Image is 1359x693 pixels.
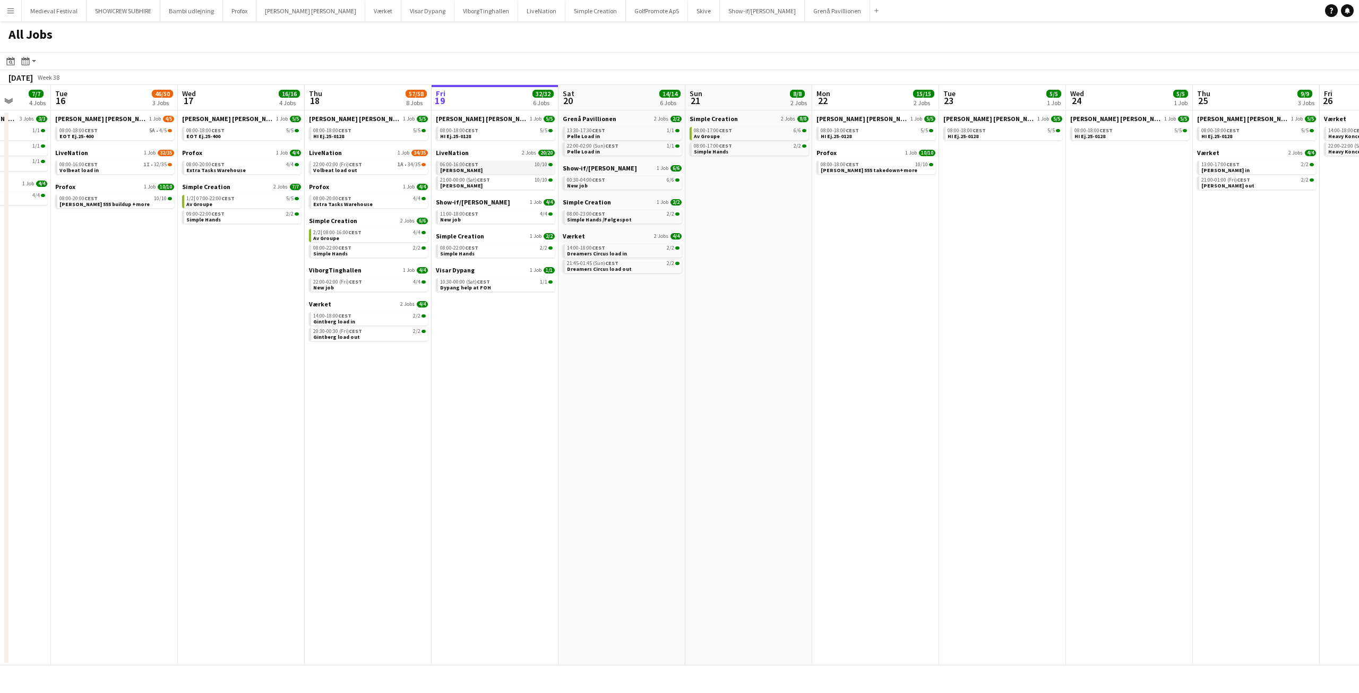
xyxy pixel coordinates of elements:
a: 13:00-17:00CEST2/2[PERSON_NAME] in [1201,161,1314,173]
span: Danny Black Luna [943,115,1035,123]
span: 08:00-17:00 [694,128,732,133]
span: 2 Jobs [522,150,536,156]
div: • [313,162,426,167]
span: 08:00-20:00 [59,196,98,201]
span: Jan Hellesøe Load in [1201,167,1250,174]
span: 6/6 [417,218,428,224]
span: 00:30-04:00 [567,177,605,183]
span: Profox [182,149,202,157]
span: Danny Black Luna [309,115,401,123]
span: HI Ej.25-0128 [821,133,851,140]
a: Profox1 Job10/10 [55,183,174,191]
span: 10/10 [919,150,935,156]
span: Av Groupe [186,201,212,208]
span: CEST [1226,161,1240,168]
span: 2/2 [1301,177,1309,183]
span: CEST [605,142,618,149]
a: Simple Creation1 Job2/2 [563,198,682,206]
span: 3 Jobs [20,116,34,122]
div: Simple Creation2 Jobs6/62/2|08:00-16:00CEST4/4Av Groupe08:00-22:00CEST2/2Simple Hands [309,217,428,266]
span: CEST [592,210,605,217]
span: 10/10 [535,162,547,167]
span: 08:00-16:00 [59,162,98,167]
a: 08:00-18:00CEST5/5HI Ej.25-0128 [313,127,426,139]
span: 1 Job [144,150,156,156]
span: CEST [84,161,98,168]
a: Simple Creation1 Job2/2 [436,232,555,240]
button: ViborgTinghallen [454,1,518,21]
a: 08:00-20:00CEST10/10[PERSON_NAME] 555 buildup +more [59,195,172,207]
a: 06:00-16:00CEST10/10[PERSON_NAME] [440,161,553,173]
span: Pelle Load in [567,148,600,155]
div: [PERSON_NAME] [PERSON_NAME]1 Job5/508:00-18:00CEST5/5EOT Ej.25-400 [182,115,301,149]
span: 5A [149,128,155,133]
span: 1 Job [398,150,409,156]
span: Danny Black Luna [436,115,528,123]
span: 1 Job [276,116,288,122]
span: 4/4 [1305,150,1316,156]
span: Simon Talbot [440,167,483,174]
span: 08:00-18:00 [313,128,351,133]
a: 1/2|07:00-22:00CEST5/5Av Groupe [186,195,299,207]
div: [PERSON_NAME] [PERSON_NAME]1 Job5/508:00-18:00CEST5/5HI Ej.25-0128 [1070,115,1189,142]
span: 1/1 [667,143,674,149]
span: 08:00-18:00 [186,128,225,133]
span: 34/35 [408,162,420,167]
span: 13:00-17:00 [1201,162,1240,167]
span: 1/1 [32,159,40,164]
a: 08:00-18:00CEST5/5HI Ej.25-0128 [821,127,933,139]
div: LiveNation1 Job34/3522:00-02:00 (Fri)CEST1A•34/35Volbeat load out [309,149,428,183]
span: 08:00-18:00 [440,128,478,133]
span: 10/10 [158,184,174,190]
span: CEST [719,127,732,134]
span: 4/4 [290,150,301,156]
a: 08:00-17:00CEST6/6Av Groupe [694,127,806,139]
span: 5/5 [924,116,935,122]
a: [PERSON_NAME] [PERSON_NAME]1 Job5/5 [1070,115,1189,123]
a: Simple Creation2 Jobs7/7 [182,183,301,191]
span: CEST [477,176,490,183]
div: Profox1 Job4/408:00-20:00CEST4/4Extra Tasks Warehouse [309,183,428,217]
button: Visar Dypang [401,1,454,21]
a: 09:00-22:00CEST2/2Simple Hands [186,210,299,223]
span: Volbeat load out [313,167,357,174]
span: 34/35 [411,150,428,156]
span: Show-if/Jonas knive [436,198,510,206]
span: 1 Job [910,116,922,122]
span: 20/20 [538,150,555,156]
div: [PERSON_NAME] [PERSON_NAME]1 Job4/508:00-18:00CEST5A•4/5EOT Ej.25-400 [55,115,174,149]
span: 1 Job [1291,116,1303,122]
div: Værket2 Jobs4/414:00-18:00CEST2/2Dreamers Circus load in21:45-01:45 (Sun)CEST2/2Dreamers Circus l... [563,232,682,275]
span: 4/4 [36,181,47,187]
span: 08:00-17:00 [694,143,732,149]
span: 32/35 [158,150,174,156]
a: 08:00-20:00CEST4/4Extra Tasks Warehouse [186,161,299,173]
span: Extra Tasks Warehouse [313,201,373,208]
span: Simple Creation [563,198,611,206]
span: CEST [846,161,859,168]
span: 1/2 [186,196,195,201]
span: 5/5 [417,116,428,122]
span: 8/8 [797,116,808,122]
span: CEST [84,127,98,134]
span: HI Ej.25-0128 [313,133,344,140]
button: LiveNation [518,1,565,21]
a: 08:00-18:00CEST5/5HI Ej.25-0128 [948,127,1060,139]
span: Profox [309,183,329,191]
span: New job [440,216,461,223]
span: 3/3 [36,116,47,122]
span: CEST [1226,127,1240,134]
a: Profox1 Job4/4 [182,149,301,157]
span: 1 Job [149,116,161,122]
a: Show-if/[PERSON_NAME]1 Job6/6 [563,164,682,172]
button: GolfPromote ApS [626,1,688,21]
span: 10/10 [535,177,547,183]
span: 06:00-16:00 [440,162,478,167]
a: [PERSON_NAME] [PERSON_NAME]1 Job5/5 [816,115,935,123]
div: Simple Creation2 Jobs8/808:00-17:00CEST6/6Av Groupe08:00-17:00CEST2/2Simple Hands [690,115,808,158]
span: CEST [465,210,478,217]
span: Danny Black Luna [55,115,147,123]
span: 5/5 [1051,116,1062,122]
span: CEST [973,127,986,134]
span: | [321,229,322,236]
